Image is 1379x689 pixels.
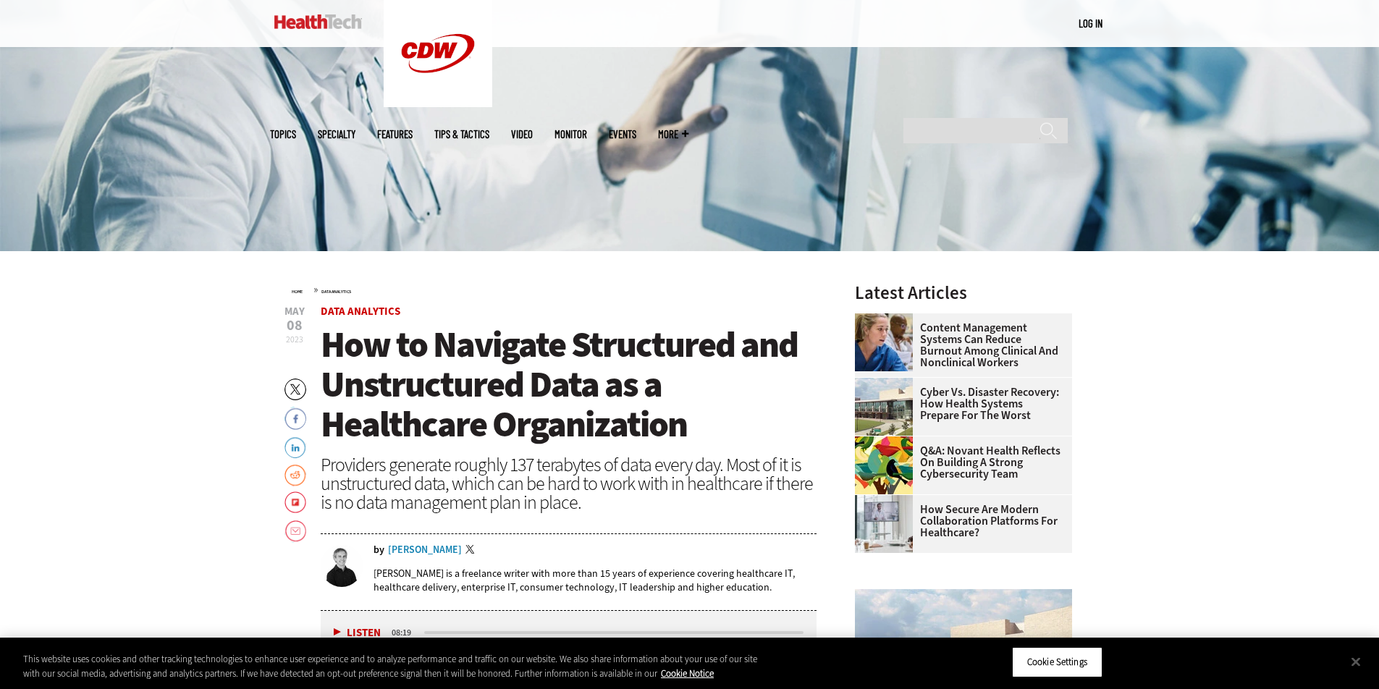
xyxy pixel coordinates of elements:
[321,545,363,587] img: Brian Eastwood
[23,652,759,680] div: This website uses cookies and other tracking technologies to enhance user experience and to analy...
[855,495,913,553] img: care team speaks with physician over conference call
[1012,647,1102,677] button: Cookie Settings
[661,667,714,680] a: More information about your privacy
[321,611,817,654] div: media player
[609,129,636,140] a: Events
[1079,16,1102,31] div: User menu
[318,129,355,140] span: Specialty
[292,284,817,295] div: »
[465,545,478,557] a: Twitter
[384,96,492,111] a: CDW
[511,129,533,140] a: Video
[388,545,462,555] a: [PERSON_NAME]
[855,445,1063,480] a: Q&A: Novant Health Reflects on Building a Strong Cybersecurity Team
[334,627,381,638] button: Listen
[554,129,587,140] a: MonITor
[855,284,1072,302] h3: Latest Articles
[1079,17,1102,30] a: Log in
[270,129,296,140] span: Topics
[321,304,400,318] a: Data Analytics
[855,313,920,325] a: nurses talk in front of desktop computer
[855,436,913,494] img: abstract illustration of a tree
[658,129,688,140] span: More
[286,334,303,345] span: 2023
[855,378,913,436] img: University of Vermont Medical Center’s main campus
[284,318,305,333] span: 08
[292,289,303,295] a: Home
[855,313,913,371] img: nurses talk in front of desktop computer
[374,567,817,594] p: [PERSON_NAME] is a freelance writer with more than 15 years of experience covering healthcare IT,...
[321,321,798,448] span: How to Navigate Structured and Unstructured Data as a Healthcare Organization
[855,386,1063,421] a: Cyber vs. Disaster Recovery: How Health Systems Prepare for the Worst
[434,129,489,140] a: Tips & Tactics
[321,455,817,512] div: Providers generate roughly 137 terabytes of data every day. Most of it is unstructured data, whic...
[1340,646,1372,677] button: Close
[855,378,920,389] a: University of Vermont Medical Center’s main campus
[855,504,1063,538] a: How Secure Are Modern Collaboration Platforms for Healthcare?
[855,322,1063,368] a: Content Management Systems Can Reduce Burnout Among Clinical and Nonclinical Workers
[855,495,920,507] a: care team speaks with physician over conference call
[855,436,920,448] a: abstract illustration of a tree
[377,129,413,140] a: Features
[374,545,384,555] span: by
[274,14,362,29] img: Home
[284,306,305,317] span: May
[321,289,351,295] a: Data Analytics
[389,626,422,639] div: duration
